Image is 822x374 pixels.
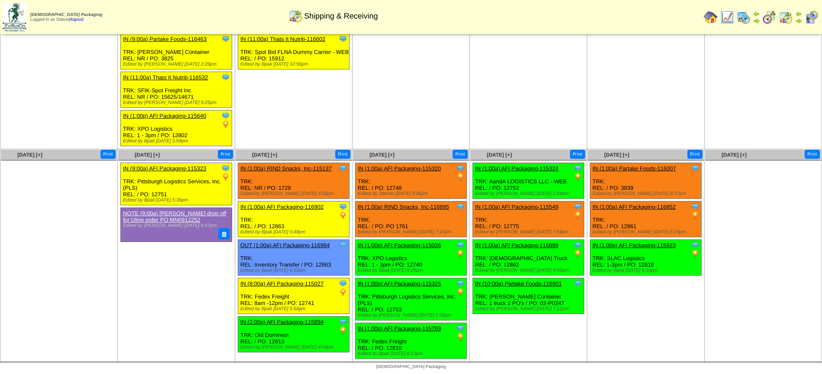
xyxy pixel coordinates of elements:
[240,165,332,172] a: IN (1:00a) RIND Snacks, Inc-115137
[720,10,734,24] img: line_graph.gif
[240,62,349,67] div: Edited by Bpali [DATE] 10:56pm
[762,10,776,24] img: calendarblend.gif
[592,191,701,196] div: Edited by [PERSON_NAME] [DATE] 8:37pm
[335,150,350,159] button: Print
[101,150,116,159] button: Print
[475,242,558,248] a: IN (1:00a) AFI Packaging-116899
[240,345,349,350] div: Edited by [PERSON_NAME] [DATE] 4:04pm
[592,268,701,273] div: Edited by Bpali [DATE] 6:10pm
[339,164,347,173] img: Tooltip
[721,152,746,158] a: [DATE] [+]
[604,152,629,158] a: [DATE] [+]
[475,280,562,287] a: IN (10:00a) Partake Foods-116901
[573,241,582,249] img: Tooltip
[17,152,42,158] a: [DATE] [+]
[3,3,26,31] img: zoroco-logo-small.webp
[795,17,802,24] img: arrowright.gif
[795,10,802,17] img: arrowleft.gif
[238,240,350,276] div: TRK: REL: Inventory Transfer / PO: 12863
[356,278,467,321] div: TRK: Pittsburgh Logistics Services, Inc. (PLS) REL: / PO: 12753
[238,163,350,199] div: TRK: REL: NR / PO: 1729
[570,150,585,159] button: Print
[573,202,582,211] img: Tooltip
[339,279,347,288] img: Tooltip
[356,323,467,359] div: TRK: Fedex Freight REL: / PO: 12810
[30,13,102,17] span: [DEMOGRAPHIC_DATA] Packaging
[456,173,465,181] img: PO
[240,268,349,273] div: Edited by Bpali [DATE] 6:32pm
[456,324,465,333] img: Tooltip
[473,240,584,276] div: TRK: [DEMOGRAPHIC_DATA] Truck REL: / PO: 12862
[339,288,347,296] img: PO
[358,204,449,210] a: IN (1:00a) RIND Snacks, Inc-116895
[376,365,446,369] span: [DEMOGRAPHIC_DATA] Packaging
[358,191,466,196] div: Edited by Jdexter [DATE] 5:06pm
[456,249,465,258] img: PO
[339,202,347,211] img: Tooltip
[123,36,207,42] a: IN (9:00a) Partake Foods-116463
[240,36,325,42] a: IN (11:00a) Thats It Nutriti-116602
[238,34,350,69] div: TRK: Spot Bid FLNA Dummy Carrier - WEB REL: / PO: 15912
[456,202,465,211] img: Tooltip
[30,13,102,22] span: Logged in as Sdavis
[592,165,676,172] a: IN (1:00a) Partake Foods-116007
[573,249,582,258] img: PO
[123,198,232,203] div: Edited by Bpali [DATE] 5:36pm
[123,210,226,223] a: NOTE (9:00a) [PERSON_NAME] drop off for Uline order PO MN0912252
[487,152,512,158] a: [DATE] [+]
[573,211,582,220] img: PO
[240,319,324,325] a: IN (2:00p) AFI Packaging-115894
[123,138,232,144] div: Edited by Bpali [DATE] 5:59pm
[475,165,558,172] a: IN (1:00a) AFI Packaging-115324
[240,204,324,210] a: IN (1:00a) AFI Packaging-116902
[339,211,347,220] img: PO
[238,201,350,237] div: TRK: REL: / PO: 12863
[573,173,582,181] img: PO
[475,191,584,196] div: Edited by [PERSON_NAME] [DATE] 2:59pm
[590,240,702,276] div: TRK: SLAC Logistics REL: 1-3pm / PO: 12818
[475,229,584,235] div: Edited by [PERSON_NAME] [DATE] 7:59pm
[475,306,584,311] div: Edited by [PERSON_NAME] [DATE] 7:12pm
[218,150,233,159] button: Print
[356,163,467,199] div: TRK: REL: / PO: 12748
[252,152,277,158] a: [DATE] [+]
[805,10,819,24] img: calendarcustomer.gif
[123,165,206,172] a: IN (9:00a) AFI Packaging-115323
[238,317,350,352] div: TRK: Old Dominion REL: / PO: 12813
[687,150,702,159] button: Print
[592,229,701,235] div: Edited by [PERSON_NAME] [DATE] 6:29pm
[123,100,232,105] div: Edited by [PERSON_NAME] [DATE] 9:25pm
[704,10,718,24] img: home.gif
[304,12,378,21] span: Shipping & Receiving
[356,240,467,276] div: TRK: XPO Logistics REL: 1 - 3pm / PO: 12740
[240,280,324,287] a: IN (8:00a) AFI Packaging-115027
[240,242,330,248] a: OUT (1:00a) AFI Packaging-116984
[691,211,699,220] img: PO
[221,111,230,120] img: Tooltip
[691,249,699,258] img: PO
[339,35,347,43] img: Tooltip
[121,72,232,108] div: TRK: SFIK-Spot Freight Inc REL: NR / PO: 15625/14671
[691,202,699,211] img: Tooltip
[240,191,349,196] div: Edited by [PERSON_NAME] [DATE] 4:58pm
[238,278,350,314] div: TRK: Fedex Freight REL: 8am -12pm / PO: 12741
[135,152,160,158] a: [DATE] [+]
[221,73,230,82] img: Tooltip
[356,201,467,237] div: TRK: REL: / PO: PO 1761
[221,164,230,173] img: Tooltip
[473,201,584,237] div: TRK: REL: / PO: 12775
[358,325,441,332] a: IN (1:00p) AFI Packaging-115769
[358,280,441,287] a: IN (1:00p) AFI Packaging-115325
[121,110,232,146] div: TRK: XPO Logistics REL: 1 - 3pm / PO: 12802
[691,241,699,249] img: Tooltip
[369,152,394,158] span: [DATE] [+]
[358,165,441,172] a: IN (1:00a) AFI Packaging-115320
[121,163,232,205] div: TRK: Pittsburgh Logistics Services, Inc. (PLS) REL: / PO: 12751
[358,351,466,356] div: Edited by Bpali [DATE] 6:12pm
[221,35,230,43] img: Tooltip
[473,163,584,199] div: TRK: AandA LOGISTICS LLC - WEB REL: / PO: 12752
